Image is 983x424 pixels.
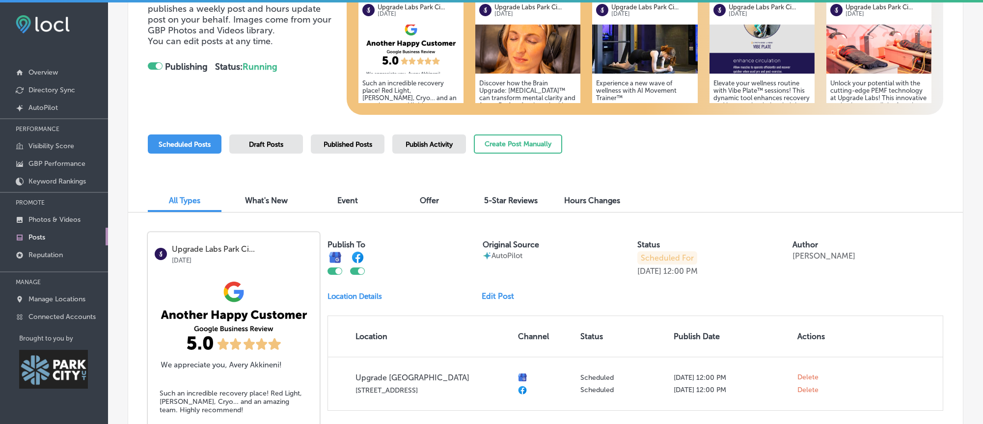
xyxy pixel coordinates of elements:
p: Scheduled [580,373,666,382]
p: Visibility Score [28,142,74,150]
p: [DATE] [846,11,928,17]
img: d479cc9b-58cb-459b-a0d5-84253292a065.png [148,275,320,373]
strong: Publishing [165,61,208,72]
p: [STREET_ADDRESS] [355,386,510,395]
p: AutoPilot [491,251,522,260]
img: logo [713,4,726,16]
img: logo [479,4,491,16]
span: Hours Changes [564,196,620,205]
p: Upgrade Labs Park Ci... [846,3,928,11]
span: Delete [797,373,819,382]
strong: Status: [215,61,277,72]
h5: Such an incredible recovery place! Red Light, [PERSON_NAME], Cryo… and an amazing team. Highly re... [362,79,460,138]
p: Connected Accounts [28,313,96,321]
p: Upgrade [GEOGRAPHIC_DATA] [355,373,510,382]
img: logo [596,4,608,16]
p: Location Details [328,292,382,301]
p: Keyword Rankings [28,177,86,185]
span: Publish Activity [406,140,453,149]
img: fda3e92497d09a02dc62c9cd864e3231.png [16,15,70,33]
span: What's New [245,196,288,205]
img: autopilot-icon [483,251,491,260]
img: logo [830,4,843,16]
label: Status [637,240,660,249]
p: GBP Performance [28,159,85,168]
th: Channel [514,316,576,357]
th: Publish Date [670,316,794,357]
p: Upgrade Labs Park Ci... [611,3,693,11]
p: [DATE] [637,266,661,276]
h5: Experience a new wave of wellness with AI Movement Trainer™ Smarter workouts. Less strain. Better... [596,79,693,190]
img: 17538126363c43021e-56d8-422c-9d56-6a4f7475b3d8_2025-06-10.jpg [592,25,697,74]
span: 5-Star Reviews [484,196,538,205]
span: All Types [169,196,200,205]
button: Create Post Manually [474,134,562,154]
img: d479cc9b-58cb-459b-a0d5-84253292a065.png [358,25,464,74]
p: Upgrade Labs Park Ci... [494,3,576,11]
p: Posts [28,233,45,241]
th: Location [328,316,514,357]
p: AutoPilot [28,104,58,112]
p: Brought to you by [19,335,108,342]
th: Actions [793,316,843,357]
span: Draft Posts [249,140,283,149]
p: Overview [28,68,58,77]
p: Directory Sync [28,86,75,94]
span: Event [337,196,358,205]
p: Upgrade Labs Park Ci... [172,245,313,254]
img: logo [362,4,375,16]
label: Publish To [328,240,365,249]
p: [DATE] 12:00 PM [674,386,790,394]
img: logo [155,248,167,260]
p: Scheduled For [637,251,697,265]
img: Park City [19,350,88,389]
p: [DATE] [172,254,313,264]
p: Reputation [28,251,63,259]
span: Running [243,61,277,72]
h5: Unlock your potential with the cutting-edge PEMF technology at Upgrade Labs! This innovative tool... [830,79,928,175]
img: 06136d33-cad3-4b1d-a8d7-61e8cadf81a9VibePlateVibrationPlateTraining.png [710,25,815,74]
p: Photos & Videos [28,215,81,224]
p: 12:00 PM [663,266,698,276]
h5: Discover how the Brain Upgrade: [MEDICAL_DATA]™ can transform mental clarity and focus. Perfect f... [479,79,576,183]
a: Edit Post [482,291,522,301]
p: [DATE] [729,11,811,17]
label: Original Source [483,240,539,249]
p: [DATE] 12:00 PM [674,373,790,382]
p: Scheduled [580,386,666,394]
p: Manage Locations [28,295,85,303]
img: 742c4860-a7ee-464d-b441-5389b130340bPEMFOverview.png [826,25,931,74]
img: bf51cfc1-bb3b-452f-99de-d8128dd1afc8BrainUpgrade.png [475,25,580,74]
span: Scheduled Posts [159,140,211,149]
span: Offer [420,196,439,205]
span: You can edit posts at any time. [148,36,273,47]
h5: Elevate your wellness routine with Vibe Plate™ sessions! This dynamic tool enhances recovery and ... [713,79,811,175]
p: [DATE] [611,11,693,17]
p: [PERSON_NAME] [792,251,855,261]
span: Published Posts [324,140,372,149]
p: [DATE] [378,11,460,17]
label: Author [792,240,818,249]
p: Upgrade Labs Park Ci... [729,3,811,11]
p: [DATE] [494,11,576,17]
span: Delete [797,386,819,395]
th: Status [576,316,670,357]
p: Upgrade Labs Park Ci... [378,3,460,11]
